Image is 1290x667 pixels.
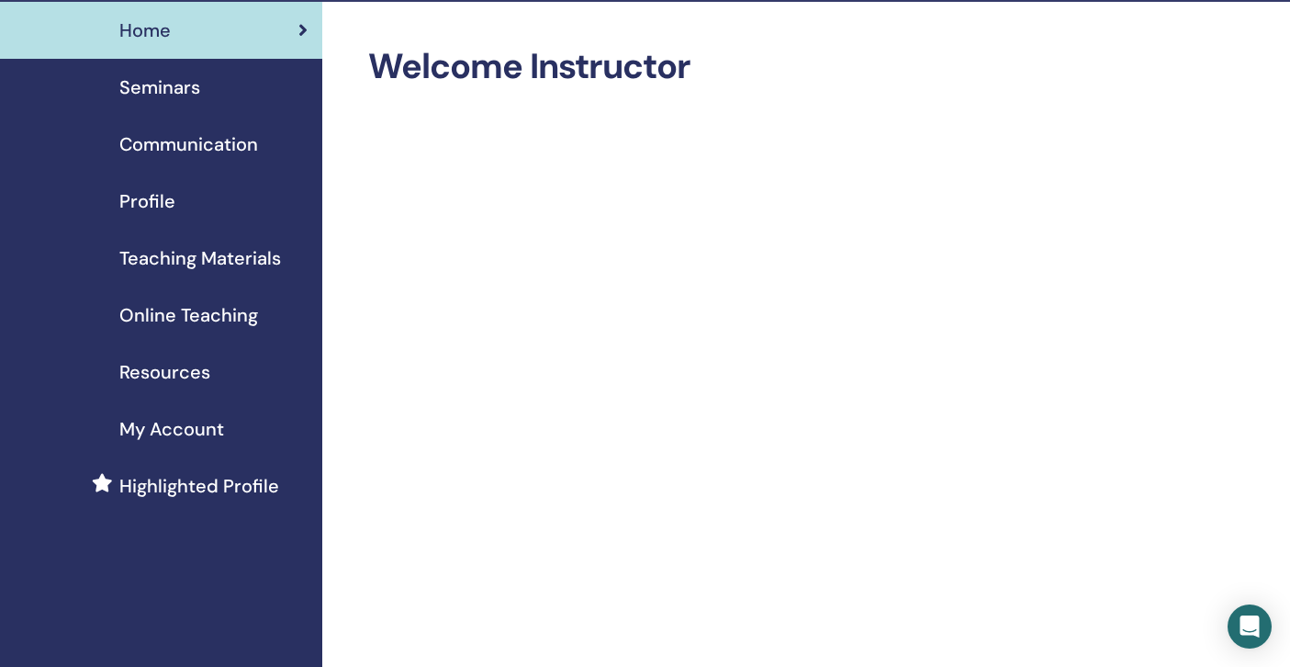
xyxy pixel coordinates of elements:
h2: Welcome Instructor [368,46,1125,88]
span: Home [119,17,171,44]
span: Profile [119,187,175,215]
span: My Account [119,415,224,443]
span: Highlighted Profile [119,472,279,500]
span: Teaching Materials [119,244,281,272]
div: Open Intercom Messenger [1228,605,1272,649]
span: Online Teaching [119,301,258,329]
span: Communication [119,130,258,158]
span: Seminars [119,73,200,101]
span: Resources [119,358,210,386]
